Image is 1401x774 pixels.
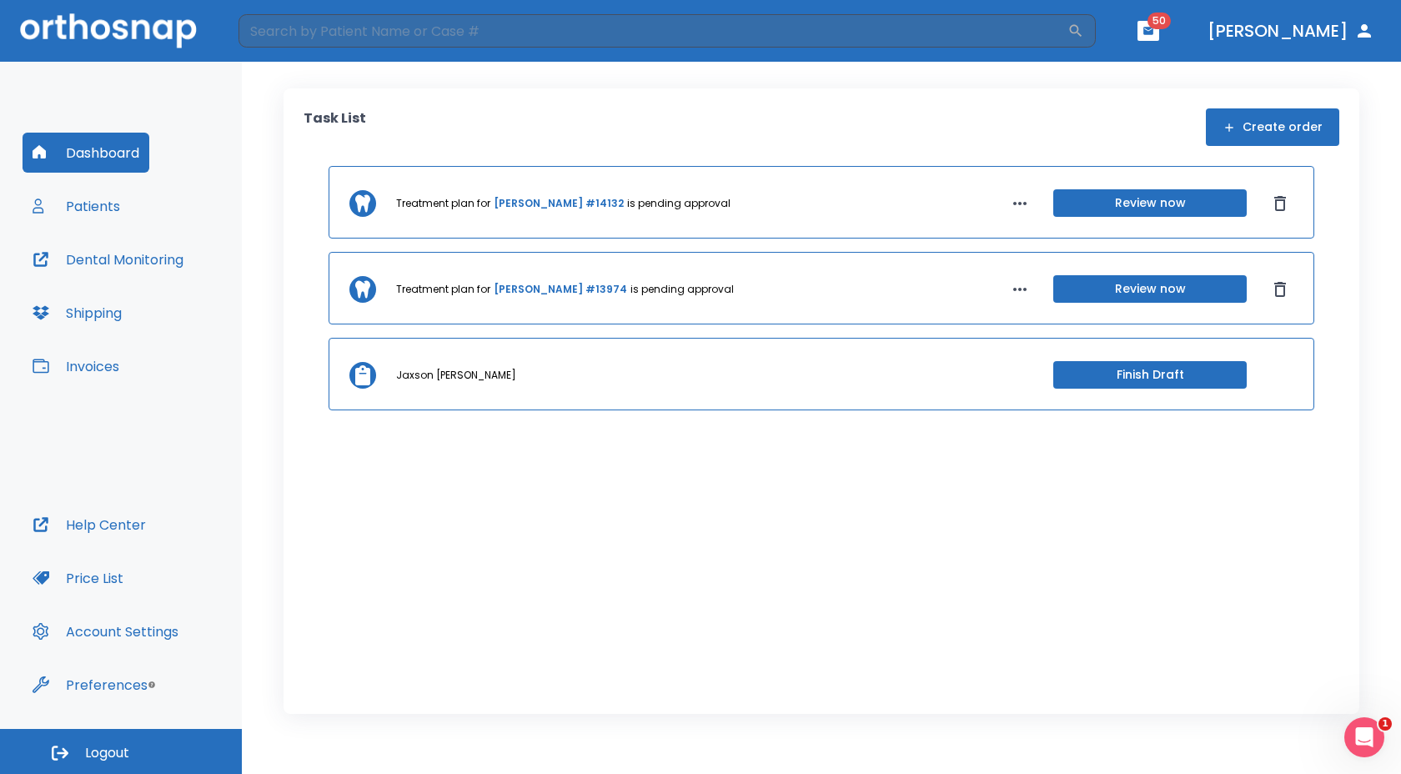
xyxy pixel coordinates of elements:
button: Finish Draft [1053,361,1247,389]
button: Review now [1053,189,1247,217]
button: Help Center [23,505,156,545]
button: Account Settings [23,611,188,651]
input: Search by Patient Name or Case # [239,14,1067,48]
p: Treatment plan for [396,282,490,297]
span: Logout [85,744,129,762]
button: Dashboard [23,133,149,173]
button: Create order [1206,108,1339,146]
a: [PERSON_NAME] #13974 [494,282,627,297]
button: Review now [1053,275,1247,303]
button: Dismiss [1267,276,1293,303]
p: Task List [304,108,366,146]
iframe: Intercom live chat [1344,717,1384,757]
button: Price List [23,558,133,598]
button: [PERSON_NAME] [1201,16,1381,46]
a: [PERSON_NAME] #14132 [494,196,624,211]
p: Treatment plan for [396,196,490,211]
button: Preferences [23,665,158,705]
img: Orthosnap [20,13,197,48]
button: Invoices [23,346,129,386]
button: Shipping [23,293,132,333]
button: Dismiss [1267,190,1293,217]
button: Dental Monitoring [23,239,193,279]
p: is pending approval [630,282,734,297]
p: Jaxson [PERSON_NAME] [396,368,516,383]
button: Patients [23,186,130,226]
div: Tooltip anchor [144,677,159,692]
p: is pending approval [627,196,731,211]
span: 1 [1378,717,1392,731]
span: 50 [1147,13,1171,29]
